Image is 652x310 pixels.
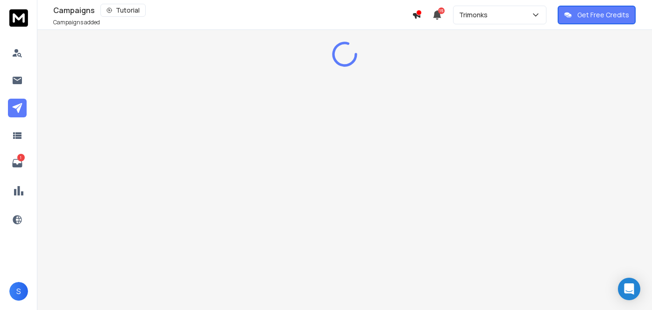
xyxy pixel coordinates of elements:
[17,154,25,161] p: 1
[8,154,27,173] a: 1
[577,10,629,20] p: Get Free Credits
[9,282,28,301] button: S
[459,10,491,20] p: Trimonks
[53,19,100,26] p: Campaigns added
[558,6,636,24] button: Get Free Credits
[53,4,412,17] div: Campaigns
[100,4,146,17] button: Tutorial
[618,278,640,300] div: Open Intercom Messenger
[438,7,445,14] span: 15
